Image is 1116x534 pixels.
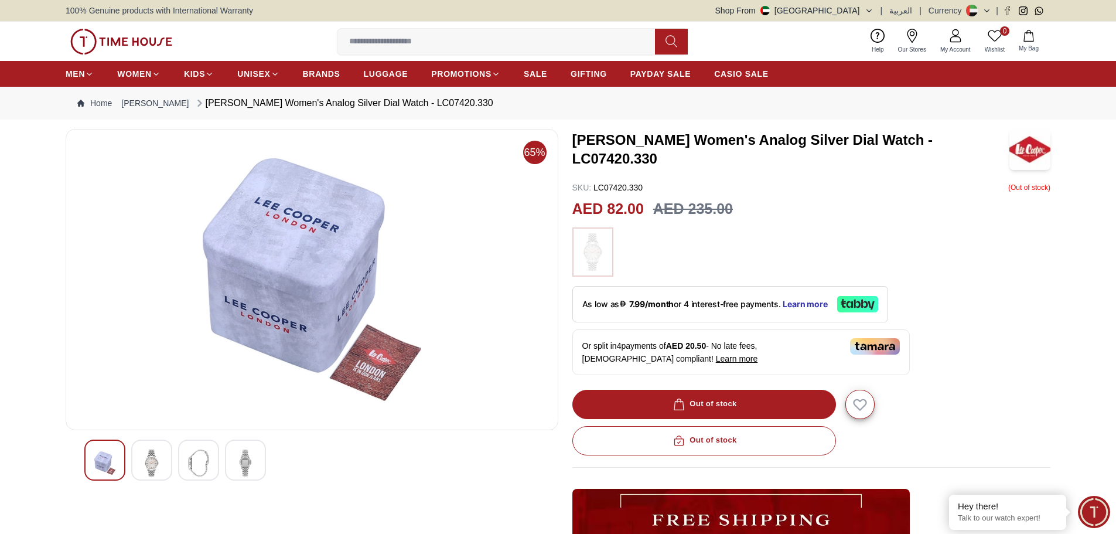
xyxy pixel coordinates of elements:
[66,5,253,16] span: 100% Genuine products with International Warranty
[630,63,691,84] a: PAYDAY SALE
[1035,6,1043,15] a: Whatsapp
[1078,496,1110,528] div: Chat Widget
[578,233,608,271] img: ...
[880,5,883,16] span: |
[571,63,607,84] a: GIFTING
[66,63,94,84] a: MEN
[303,68,340,80] span: BRANDS
[1019,6,1028,15] a: Instagram
[978,26,1012,56] a: 0Wishlist
[760,6,770,15] img: United Arab Emirates
[237,63,279,84] a: UNISEX
[572,183,592,192] span: SKU :
[1012,28,1046,55] button: My Bag
[431,63,500,84] a: PROMOTIONS
[889,5,912,16] button: العربية
[524,63,547,84] a: SALE
[70,29,172,55] img: ...
[572,182,643,193] p: LC07420.330
[117,63,161,84] a: WOMEN
[524,68,547,80] span: SALE
[235,450,256,477] img: Lee Cooper Women's Analog Silver Dial Watch - LC07420.330
[891,26,933,56] a: Our Stores
[867,45,889,54] span: Help
[850,338,900,355] img: Tamara
[121,97,189,109] a: [PERSON_NAME]
[141,450,162,477] img: Lee Cooper Women's Analog Silver Dial Watch - LC07420.330
[893,45,931,54] span: Our Stores
[572,329,910,375] div: Or split in 4 payments of - No late fees, [DEMOGRAPHIC_DATA] compliant!
[1000,26,1009,36] span: 0
[715,5,873,16] button: Shop From[GEOGRAPHIC_DATA]
[572,198,644,220] h2: AED 82.00
[666,341,706,351] span: AED 20.50
[194,96,493,110] div: [PERSON_NAME] Women's Analog Silver Dial Watch - LC07420.330
[929,5,967,16] div: Currency
[431,68,492,80] span: PROMOTIONS
[1014,44,1043,53] span: My Bag
[716,354,758,363] span: Learn more
[364,68,408,80] span: LUGGAGE
[77,97,112,109] a: Home
[630,68,691,80] span: PAYDAY SALE
[571,68,607,80] span: GIFTING
[572,131,1010,168] h3: [PERSON_NAME] Women's Analog Silver Dial Watch - LC07420.330
[919,5,922,16] span: |
[117,68,152,80] span: WOMEN
[94,450,115,477] img: Lee Cooper Women's Analog Silver Dial Watch - LC07420.330
[936,45,975,54] span: My Account
[958,501,1057,512] div: Hey there!
[653,198,733,220] h3: AED 235.00
[714,63,769,84] a: CASIO SALE
[1009,129,1050,170] img: Lee Cooper Women's Analog Silver Dial Watch - LC07420.330
[303,63,340,84] a: BRANDS
[184,63,214,84] a: KIDS
[66,87,1050,120] nav: Breadcrumb
[958,513,1057,523] p: Talk to our watch expert!
[980,45,1009,54] span: Wishlist
[66,68,85,80] span: MEN
[1003,6,1012,15] a: Facebook
[865,26,891,56] a: Help
[364,63,408,84] a: LUGGAGE
[237,68,270,80] span: UNISEX
[996,5,998,16] span: |
[188,450,209,477] img: Lee Cooper Women's Analog Silver Dial Watch - LC07420.330
[184,68,205,80] span: KIDS
[76,139,548,420] img: Lee Cooper Women's Analog Silver Dial Watch - LC07420.330
[1008,182,1050,193] p: ( Out of stock )
[523,141,547,164] span: 65%
[714,68,769,80] span: CASIO SALE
